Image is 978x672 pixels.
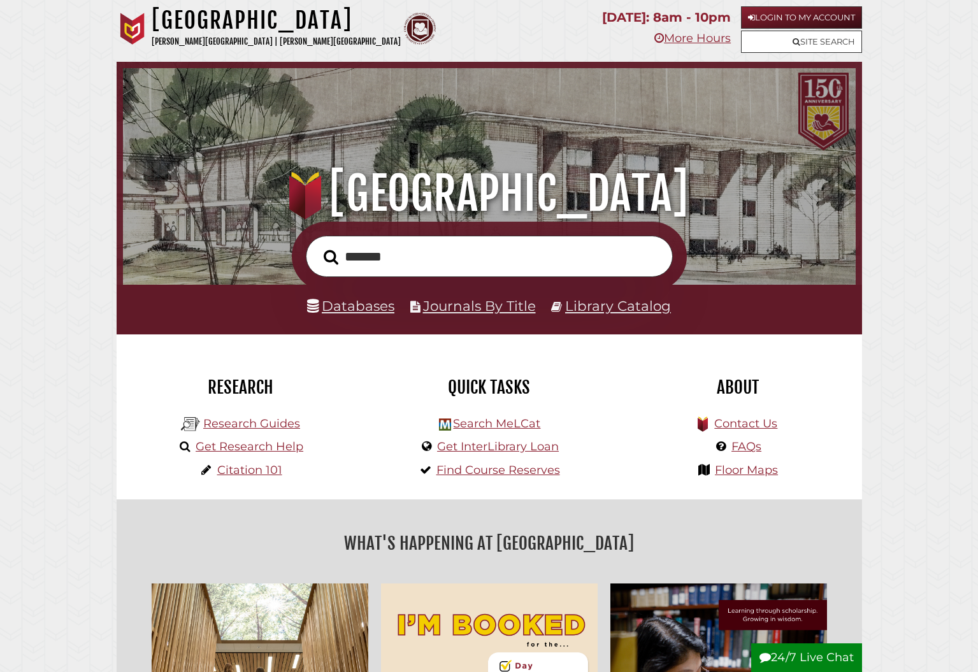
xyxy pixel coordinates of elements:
a: Research Guides [203,417,300,431]
a: Find Course Reserves [436,463,560,477]
img: Calvin Theological Seminary [404,13,436,45]
p: [DATE]: 8am - 10pm [602,6,731,29]
a: Floor Maps [715,463,778,477]
a: More Hours [654,31,731,45]
img: Hekman Library Logo [439,418,451,431]
img: Calvin University [117,13,148,45]
a: Citation 101 [217,463,282,477]
a: Search MeLCat [453,417,540,431]
a: Databases [307,297,394,314]
a: Get Research Help [196,440,303,454]
h1: [GEOGRAPHIC_DATA] [138,166,841,222]
a: Library Catalog [565,297,671,314]
a: FAQs [731,440,761,454]
img: Hekman Library Logo [181,415,200,434]
h2: Quick Tasks [375,376,604,398]
p: [PERSON_NAME][GEOGRAPHIC_DATA] | [PERSON_NAME][GEOGRAPHIC_DATA] [152,34,401,49]
h2: About [623,376,852,398]
h2: What's Happening at [GEOGRAPHIC_DATA] [126,529,852,558]
a: Site Search [741,31,862,53]
h2: Research [126,376,356,398]
a: Login to My Account [741,6,862,29]
h1: [GEOGRAPHIC_DATA] [152,6,401,34]
i: Search [324,250,338,266]
a: Get InterLibrary Loan [437,440,559,454]
a: Contact Us [714,417,777,431]
a: Journals By Title [423,297,536,314]
button: Search [317,246,345,268]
